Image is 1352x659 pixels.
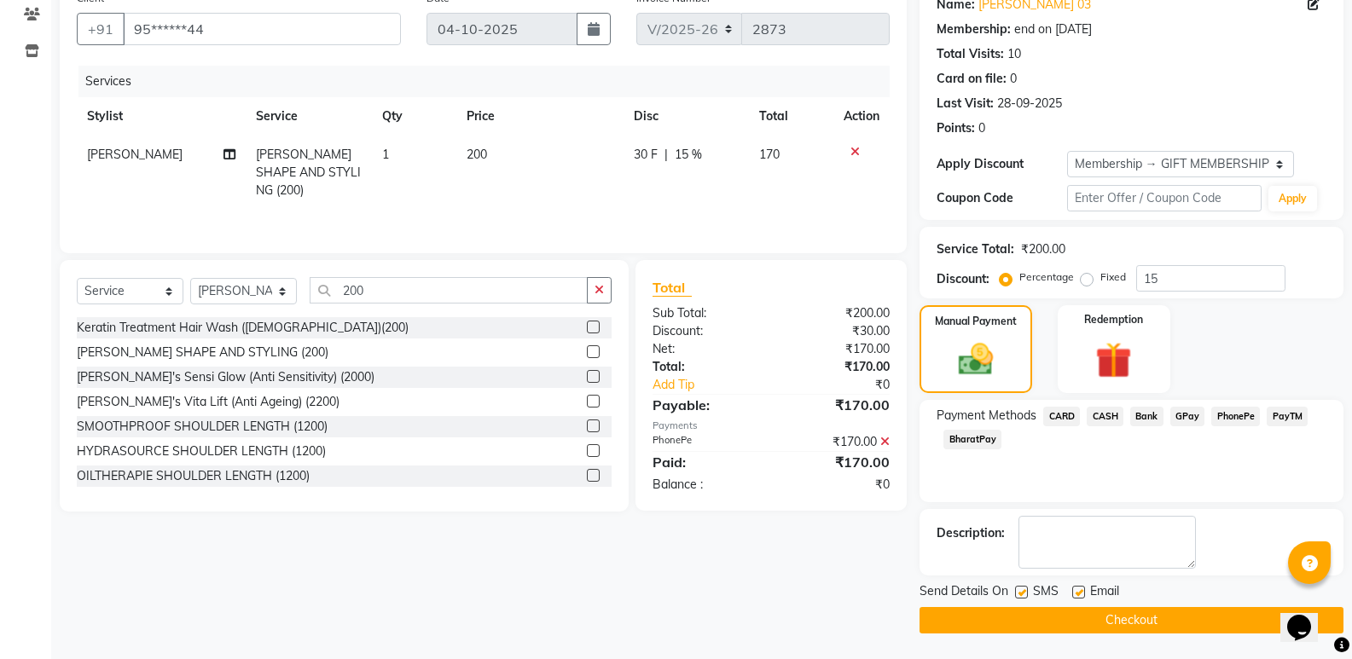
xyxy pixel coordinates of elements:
button: Apply [1268,186,1317,211]
div: Payments [653,419,890,433]
div: Balance : [640,476,771,494]
div: Keratin Treatment Hair Wash ([DEMOGRAPHIC_DATA])(200) [77,319,409,337]
img: _gift.svg [1084,338,1143,383]
img: _cash.svg [948,339,1004,379]
span: Payment Methods [937,407,1036,425]
input: Enter Offer / Coupon Code [1067,185,1262,211]
div: OILTHERAPIE SHOULDER LENGTH (1200) [77,467,310,485]
div: ₹0 [793,376,902,394]
div: Discount: [640,322,771,340]
span: GPay [1170,407,1205,426]
th: Qty [372,97,456,136]
div: Coupon Code [937,189,1066,207]
span: [PERSON_NAME] SHAPE AND STYLING (200) [256,147,361,198]
input: Search or Scan [310,277,588,303]
th: Service [246,97,372,136]
label: Percentage [1019,269,1074,285]
a: Add Tip [640,376,793,394]
div: [PERSON_NAME]'s Sensi Glow (Anti Sensitivity) (2000) [77,368,374,386]
input: Search by Name/Mobile/Email/Code [123,13,401,45]
span: | [664,146,668,164]
div: 28-09-2025 [997,95,1062,113]
div: ₹170.00 [771,452,902,472]
div: Services [78,66,902,97]
div: Last Visit: [937,95,994,113]
label: Fixed [1100,269,1126,285]
span: Bank [1130,407,1163,426]
div: Service Total: [937,240,1014,258]
div: Payable: [640,395,771,415]
div: SMOOTHPROOF SHOULDER LENGTH (1200) [77,418,328,436]
label: Manual Payment [935,314,1017,329]
div: Sub Total: [640,304,771,322]
div: ₹200.00 [771,304,902,322]
div: Total Visits: [937,45,1004,63]
th: Price [456,97,624,136]
div: ₹170.00 [771,433,902,451]
span: CASH [1087,407,1123,426]
span: CARD [1043,407,1080,426]
div: Discount: [937,270,989,288]
span: Send Details On [920,582,1008,604]
th: Stylist [77,97,246,136]
div: HYDRASOURCE SHOULDER LENGTH (1200) [77,442,326,460]
span: Email [1090,582,1119,604]
label: Redemption [1084,312,1143,327]
div: Net: [640,340,771,358]
div: ₹170.00 [771,395,902,415]
div: Description: [937,524,1005,542]
div: PhonePe [640,433,771,451]
th: Total [749,97,833,136]
span: 30 F [634,146,658,164]
span: BharatPay [943,430,1001,449]
div: Total: [640,358,771,376]
div: Card on file: [937,70,1007,88]
span: 1 [382,147,389,162]
span: 170 [759,147,780,162]
div: ₹200.00 [1021,240,1065,258]
div: [PERSON_NAME] SHAPE AND STYLING (200) [77,344,328,361]
span: PayTM [1267,407,1308,426]
div: Membership: [937,20,1011,38]
iframe: chat widget [1280,591,1335,642]
div: [PERSON_NAME]'s Vita Lift (Anti Ageing) (2200) [77,393,339,411]
div: Apply Discount [937,155,1066,173]
div: Paid: [640,452,771,472]
div: end on [DATE] [1014,20,1092,38]
div: 0 [978,119,985,137]
div: ₹170.00 [771,340,902,358]
span: 200 [467,147,487,162]
button: +91 [77,13,125,45]
div: ₹30.00 [771,322,902,340]
div: 10 [1007,45,1021,63]
th: Disc [624,97,750,136]
span: SMS [1033,582,1059,604]
div: ₹170.00 [771,358,902,376]
span: 15 % [675,146,702,164]
span: PhonePe [1211,407,1260,426]
div: 0 [1010,70,1017,88]
div: ₹0 [771,476,902,494]
button: Checkout [920,607,1343,633]
span: Total [653,279,692,297]
span: [PERSON_NAME] [87,147,183,162]
div: Points: [937,119,975,137]
th: Action [833,97,890,136]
